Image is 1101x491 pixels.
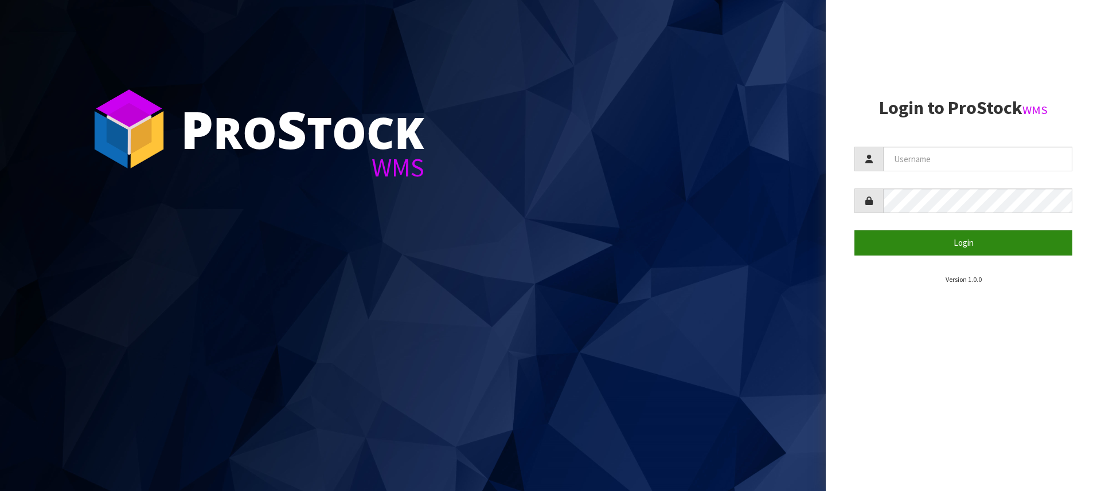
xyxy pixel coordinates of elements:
small: Version 1.0.0 [946,275,982,284]
h2: Login to ProStock [854,98,1072,118]
span: P [181,94,213,164]
button: Login [854,230,1072,255]
small: WMS [1022,103,1048,117]
img: ProStock Cube [86,86,172,172]
input: Username [883,147,1072,171]
div: WMS [181,155,424,180]
span: S [277,94,307,164]
div: ro tock [181,103,424,155]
